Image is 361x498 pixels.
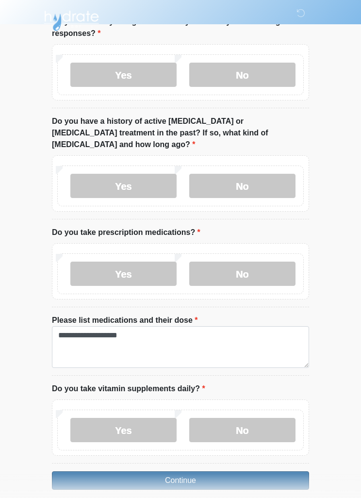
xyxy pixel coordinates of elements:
label: No [189,63,295,87]
label: Yes [70,174,177,198]
label: Do you take prescription medications? [52,227,200,238]
label: Yes [70,418,177,442]
img: Hydrate IV Bar - Scottsdale Logo [42,7,100,32]
label: Yes [70,262,177,286]
label: Do you take vitamin supplements daily? [52,383,205,395]
label: Yes [70,63,177,87]
label: No [189,262,295,286]
button: Continue [52,471,309,490]
label: No [189,418,295,442]
label: Do you have a history of active [MEDICAL_DATA] or [MEDICAL_DATA] treatment in the past? If so, wh... [52,116,309,150]
label: No [189,174,295,198]
label: Please list medications and their dose [52,315,198,326]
